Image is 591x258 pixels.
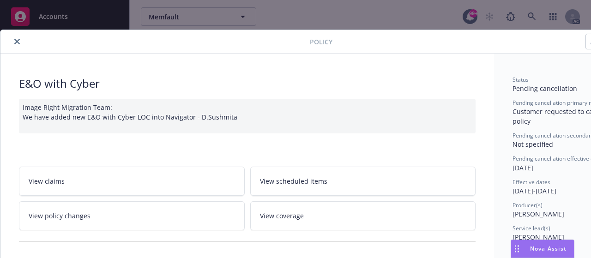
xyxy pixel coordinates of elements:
span: View claims [29,176,65,186]
span: Effective dates [513,178,550,186]
a: View coverage [250,201,476,230]
div: Drag to move [511,240,523,258]
span: [PERSON_NAME] [513,233,564,241]
span: Not specified [513,140,553,149]
span: Service lead(s) [513,224,550,232]
button: close [12,36,23,47]
button: Nova Assist [511,240,574,258]
span: [DATE] [513,163,533,172]
span: Status [513,76,529,84]
a: View scheduled items [250,167,476,196]
span: View scheduled items [260,176,327,186]
span: Producer(s) [513,201,543,209]
span: [PERSON_NAME] [513,210,564,218]
span: Policy [310,37,332,47]
span: Pending cancellation [513,84,577,93]
div: Image Right Migration Team: We have added new E&O with Cyber LOC into Navigator - D.Sushmita [19,99,476,133]
div: E&O with Cyber [19,76,476,91]
a: View claims [19,167,245,196]
span: Nova Assist [530,245,567,252]
span: View coverage [260,211,304,221]
span: View policy changes [29,211,90,221]
a: View policy changes [19,201,245,230]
